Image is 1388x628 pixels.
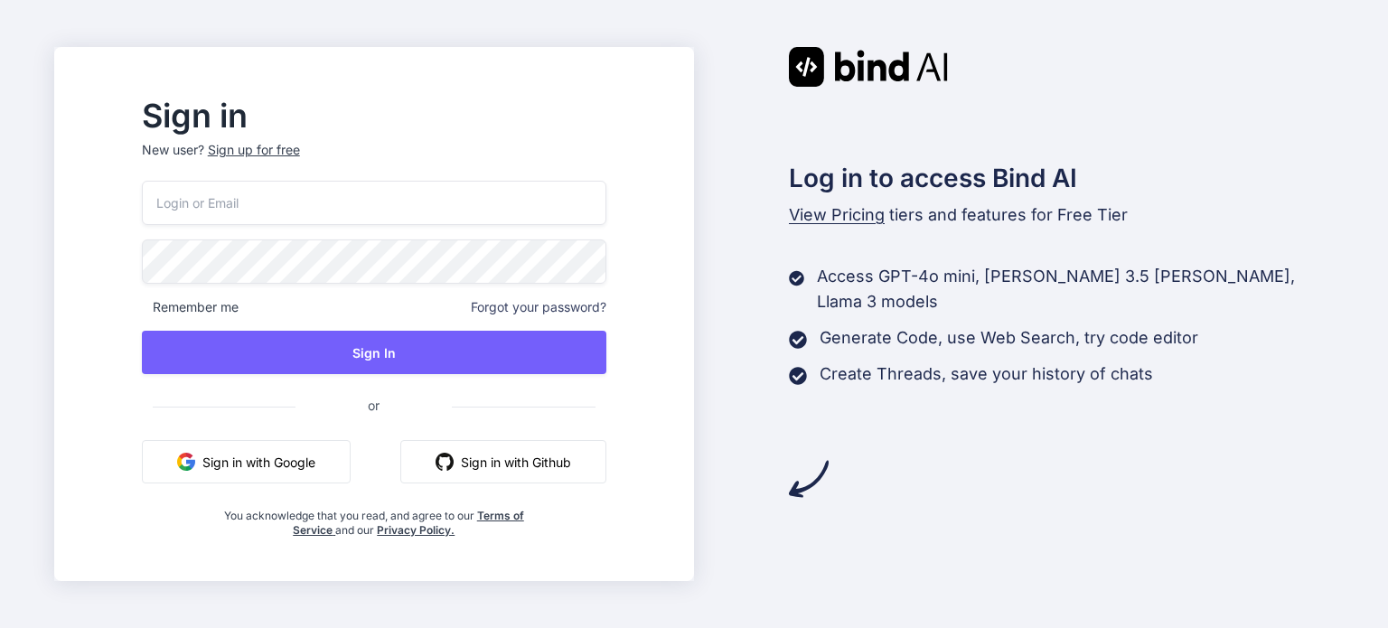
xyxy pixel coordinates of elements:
a: Privacy Policy. [377,523,455,537]
input: Login or Email [142,181,606,225]
p: Access GPT-4o mini, [PERSON_NAME] 3.5 [PERSON_NAME], Llama 3 models [817,264,1334,314]
img: google [177,453,195,471]
button: Sign in with Github [400,440,606,483]
span: Forgot your password? [471,298,606,316]
div: You acknowledge that you read, and agree to our and our [219,498,529,538]
p: tiers and features for Free Tier [789,202,1335,228]
a: Terms of Service [293,509,524,537]
p: New user? [142,141,606,181]
h2: Log in to access Bind AI [789,159,1335,197]
button: Sign in with Google [142,440,351,483]
p: Create Threads, save your history of chats [820,361,1153,387]
img: arrow [789,459,829,499]
button: Sign In [142,331,606,374]
img: Bind AI logo [789,47,948,87]
span: Remember me [142,298,239,316]
h2: Sign in [142,101,606,130]
img: github [436,453,454,471]
p: Generate Code, use Web Search, try code editor [820,325,1198,351]
span: or [295,383,452,427]
span: View Pricing [789,205,885,224]
div: Sign up for free [208,141,300,159]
